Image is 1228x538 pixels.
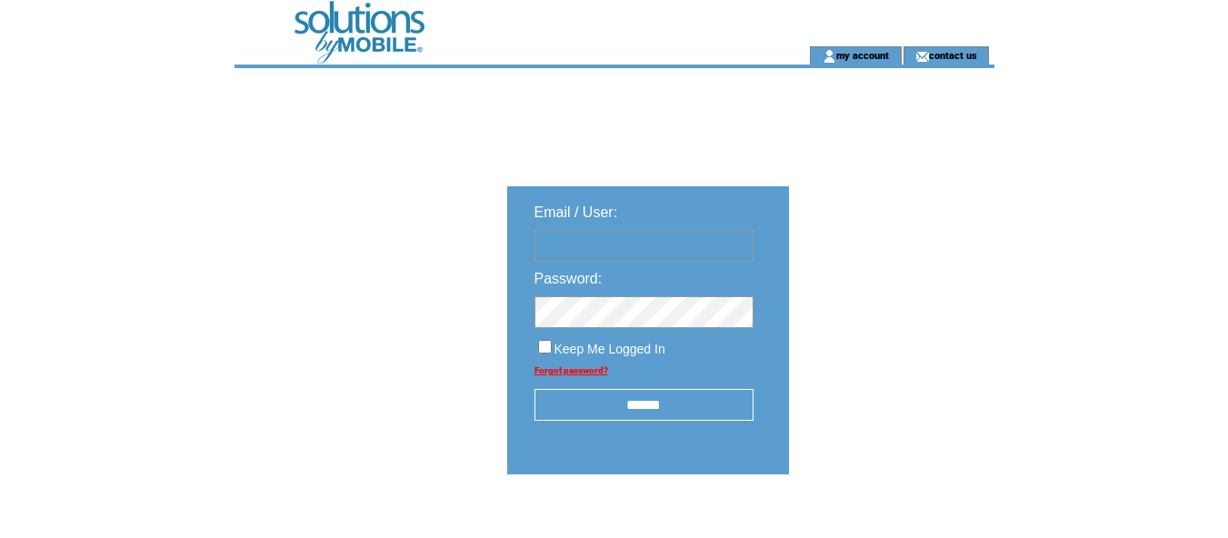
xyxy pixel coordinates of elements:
span: Password: [534,271,603,286]
a: contact us [929,49,977,61]
img: contact_us_icon.gif;jsessionid=C23D3203BC5939A359BA58BEA6EE9E97 [915,49,929,64]
a: Forgot password? [534,365,608,375]
span: Keep Me Logged In [554,342,665,356]
a: my account [836,49,889,61]
span: Email / User: [534,204,618,220]
img: account_icon.gif;jsessionid=C23D3203BC5939A359BA58BEA6EE9E97 [823,49,836,64]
